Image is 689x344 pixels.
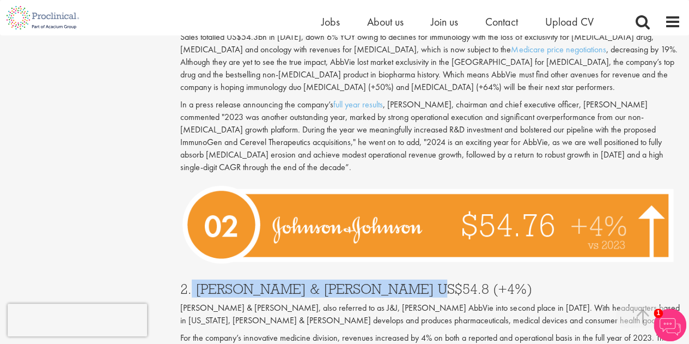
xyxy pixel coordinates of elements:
p: [PERSON_NAME] & [PERSON_NAME], also referred to as J&J, [PERSON_NAME] AbbVie into second place in... [180,302,681,327]
a: Jobs [321,15,340,29]
h3: 2. [PERSON_NAME] & [PERSON_NAME] US$54.8 (+4%) [180,282,681,296]
a: About us [367,15,404,29]
a: full year results [333,99,383,110]
a: Upload CV [545,15,594,29]
p: In a press release announcing the company’s , [PERSON_NAME], chairman and chief executive officer... [180,99,681,173]
img: Chatbot [654,309,686,341]
span: 1 [654,309,663,318]
a: Contact [485,15,518,29]
a: Medicare price negotiations [511,44,606,55]
a: Join us [431,15,458,29]
iframe: reCAPTCHA [8,304,147,336]
p: Sales totalled US$54.3bn in [DATE], down 6% YOY owing to declines for immunology with the loss of... [180,31,681,93]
